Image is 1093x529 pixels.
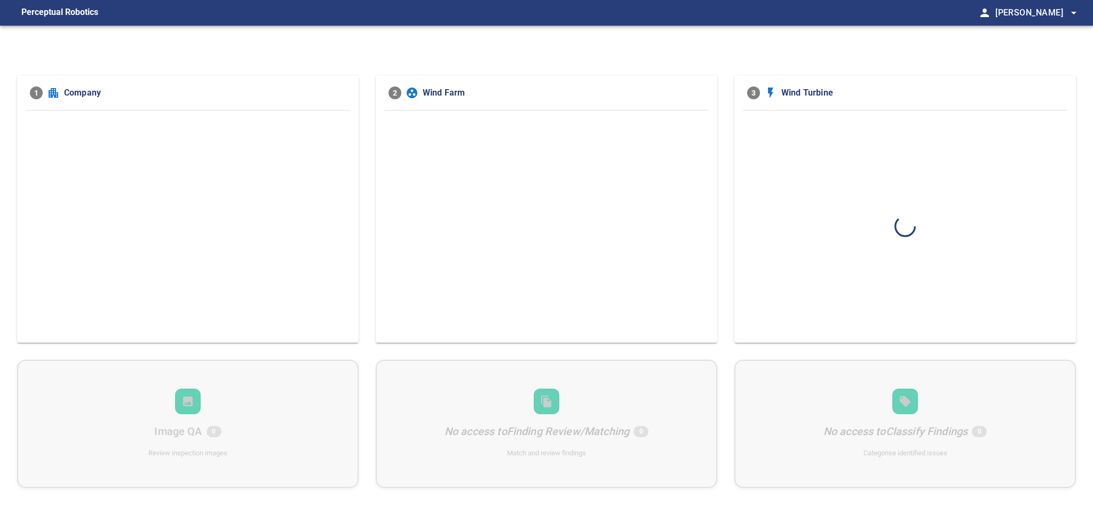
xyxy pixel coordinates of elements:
button: [PERSON_NAME] [991,2,1080,23]
span: [PERSON_NAME] [995,5,1080,20]
span: 1 [30,86,43,99]
span: Wind Turbine [781,86,1063,99]
span: person [978,6,991,19]
span: 3 [747,86,760,99]
span: arrow_drop_down [1067,6,1080,19]
span: Company [64,86,346,99]
figcaption: Perceptual Robotics [21,4,98,21]
span: 2 [389,86,401,99]
span: Wind Farm [423,86,704,99]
